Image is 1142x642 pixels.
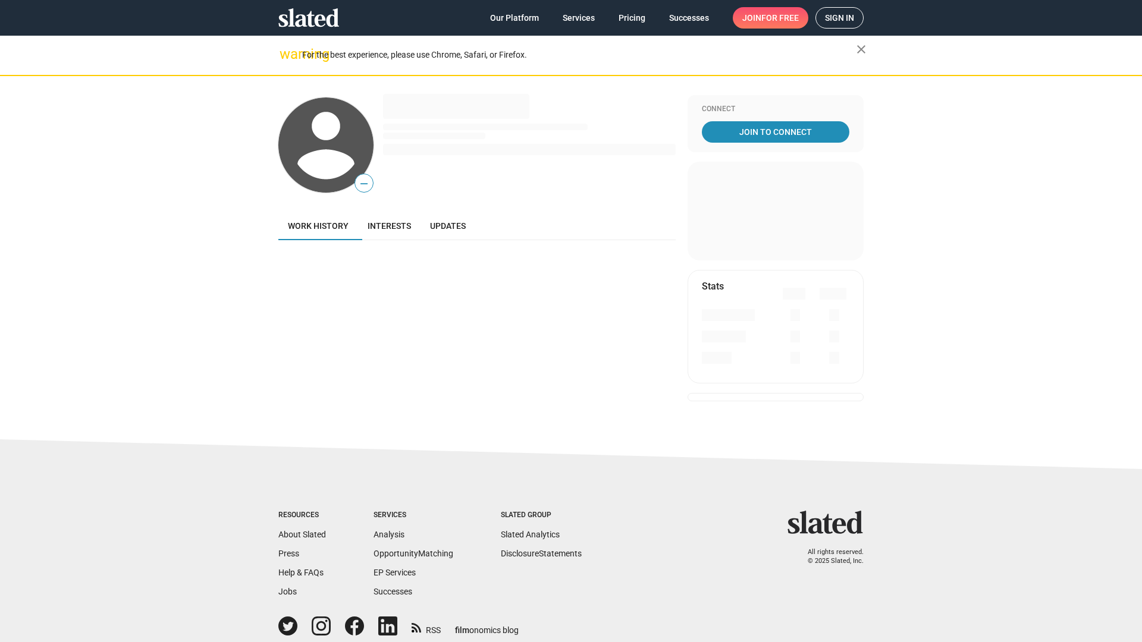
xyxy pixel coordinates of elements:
a: Work history [278,212,358,240]
div: Resources [278,511,326,520]
a: Join To Connect [702,121,849,143]
a: About Slated [278,530,326,539]
div: Connect [702,105,849,114]
span: Successes [669,7,709,29]
a: RSS [412,618,441,636]
span: for free [761,7,799,29]
span: Join To Connect [704,121,847,143]
a: EP Services [374,568,416,577]
mat-icon: warning [280,47,294,61]
span: — [355,176,373,191]
a: Press [278,549,299,558]
span: Interests [368,221,411,231]
a: Slated Analytics [501,530,560,539]
span: Services [563,7,595,29]
a: Help & FAQs [278,568,324,577]
span: Work history [288,221,349,231]
span: Pricing [619,7,645,29]
div: Slated Group [501,511,582,520]
mat-card-title: Stats [702,280,724,292]
a: Updates [421,212,475,240]
span: Sign in [825,8,854,28]
mat-icon: close [854,42,868,56]
a: Interests [358,212,421,240]
a: Our Platform [481,7,548,29]
p: All rights reserved. © 2025 Slated, Inc. [795,548,864,565]
span: Updates [430,221,466,231]
span: film [455,625,469,635]
span: Our Platform [490,7,539,29]
a: Successes [374,587,412,596]
a: Pricing [609,7,655,29]
a: Jobs [278,587,297,596]
div: Services [374,511,453,520]
a: Joinfor free [733,7,808,29]
a: filmonomics blog [455,615,519,636]
a: Sign in [815,7,864,29]
a: Analysis [374,530,404,539]
a: DisclosureStatements [501,549,582,558]
a: OpportunityMatching [374,549,453,558]
div: For the best experience, please use Chrome, Safari, or Firefox. [302,47,857,63]
span: Join [742,7,799,29]
a: Successes [660,7,719,29]
a: Services [553,7,604,29]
